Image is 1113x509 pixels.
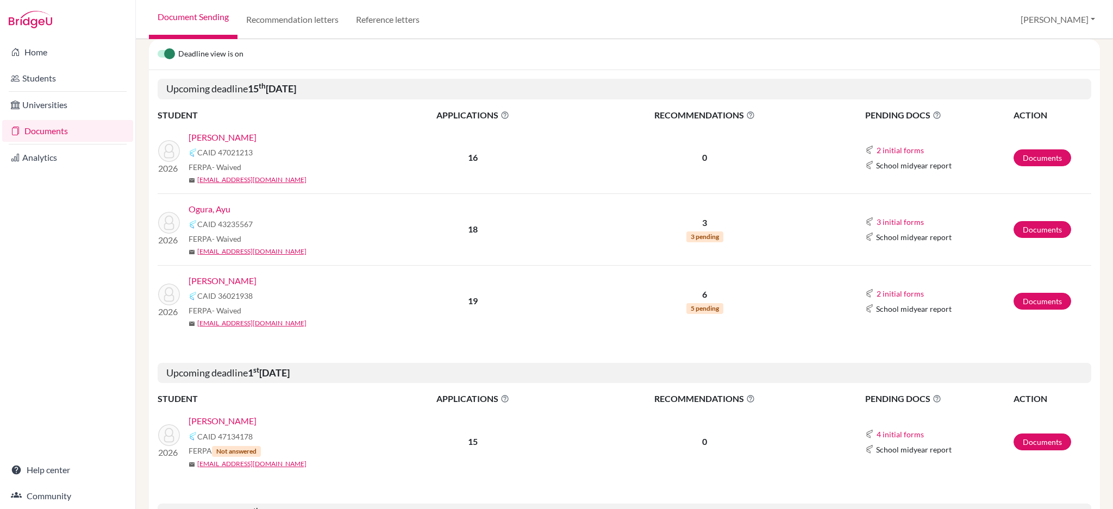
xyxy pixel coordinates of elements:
[2,120,133,142] a: Documents
[865,161,874,169] img: Common App logo
[158,79,1091,99] h5: Upcoming deadline
[189,177,195,184] span: mail
[189,161,241,173] span: FERPA
[158,162,180,175] p: 2026
[376,392,570,405] span: APPLICATIONS
[189,148,197,157] img: Common App logo
[1014,293,1071,310] a: Documents
[158,305,180,318] p: 2026
[1014,221,1071,238] a: Documents
[212,162,241,172] span: - Waived
[197,318,307,328] a: [EMAIL_ADDRESS][DOMAIN_NAME]
[158,363,1091,384] h5: Upcoming deadline
[468,152,478,162] b: 16
[212,446,261,457] span: Not answered
[189,131,257,144] a: [PERSON_NAME]
[212,234,241,243] span: - Waived
[248,83,296,95] b: 15 [DATE]
[158,108,375,122] th: STUDENT
[212,306,241,315] span: - Waived
[865,304,874,313] img: Common App logo
[571,109,839,122] span: RECOMMENDATIONS
[248,367,290,379] b: 1 [DATE]
[189,203,230,216] a: Ogura, Ayu
[876,144,924,156] button: 2 initial forms
[197,147,253,158] span: CAID 47021213
[571,435,839,448] p: 0
[189,305,241,316] span: FERPA
[468,436,478,447] b: 15
[686,303,723,314] span: 5 pending
[571,151,839,164] p: 0
[2,485,133,507] a: Community
[2,459,133,481] a: Help center
[158,212,180,234] img: Ogura, Ayu
[876,428,924,441] button: 4 initial forms
[197,431,253,442] span: CAID 47134178
[158,392,375,406] th: STUDENT
[189,220,197,229] img: Common App logo
[876,444,952,455] span: School midyear report
[2,41,133,63] a: Home
[865,430,874,438] img: Common App logo
[189,233,241,244] span: FERPA
[189,461,195,468] span: mail
[1016,9,1100,30] button: [PERSON_NAME]
[158,446,180,459] p: 2026
[876,303,952,315] span: School midyear report
[865,392,1012,405] span: PENDING DOCS
[189,292,197,300] img: Common App logo
[2,67,133,89] a: Students
[865,146,874,154] img: Common App logo
[253,366,259,374] sup: st
[9,11,52,28] img: Bridge-U
[189,249,195,255] span: mail
[1014,149,1071,166] a: Documents
[1013,392,1091,406] th: ACTION
[259,81,266,90] sup: th
[189,432,197,441] img: Common App logo
[865,445,874,454] img: Common App logo
[158,424,180,446] img: Kuo, Yu Hsuan
[571,216,839,229] p: 3
[189,274,257,287] a: [PERSON_NAME]
[197,218,253,230] span: CAID 43235567
[865,232,874,241] img: Common App logo
[1013,108,1091,122] th: ACTION
[189,414,257,428] a: [PERSON_NAME]
[158,140,180,162] img: Lin, Jolie
[2,147,133,168] a: Analytics
[197,247,307,256] a: [EMAIL_ADDRESS][DOMAIN_NAME]
[2,94,133,116] a: Universities
[158,284,180,305] img: Teoh, Samuel
[865,217,874,226] img: Common App logo
[876,287,924,300] button: 2 initial forms
[189,321,195,327] span: mail
[468,224,478,234] b: 18
[189,445,261,457] span: FERPA
[876,231,952,243] span: School midyear report
[571,392,839,405] span: RECOMMENDATIONS
[686,231,723,242] span: 3 pending
[197,459,307,469] a: [EMAIL_ADDRESS][DOMAIN_NAME]
[158,234,180,247] p: 2026
[876,160,952,171] span: School midyear report
[197,290,253,301] span: CAID 36021938
[197,175,307,185] a: [EMAIL_ADDRESS][DOMAIN_NAME]
[376,109,570,122] span: APPLICATIONS
[865,109,1012,122] span: PENDING DOCS
[865,289,874,298] img: Common App logo
[571,288,839,301] p: 6
[468,296,478,306] b: 19
[1014,433,1071,450] a: Documents
[876,216,924,228] button: 3 initial forms
[178,48,243,61] span: Deadline view is on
